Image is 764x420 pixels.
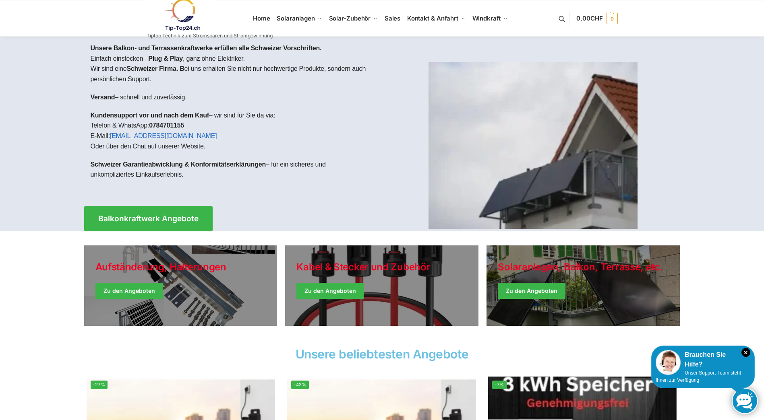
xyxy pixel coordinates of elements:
[576,6,617,31] a: 0,00CHF 0
[385,14,401,22] span: Sales
[84,348,680,360] h2: Unsere beliebtesten Angebote
[607,13,618,24] span: 0
[656,350,750,369] div: Brauchen Sie Hilfe?
[148,55,183,62] strong: Plug & Play
[110,132,217,139] a: [EMAIL_ADDRESS][DOMAIN_NAME]
[487,245,680,326] a: Winter Jackets
[91,92,376,103] p: – schnell und zuverlässig.
[656,370,741,383] span: Unser Support-Team steht Ihnen zur Verfügung
[91,94,115,101] strong: Versand
[381,0,404,37] a: Sales
[84,37,382,194] div: Einfach einstecken – , ganz ohne Elektriker.
[329,14,371,22] span: Solar-Zubehör
[404,0,469,37] a: Kontakt & Anfahrt
[469,0,511,37] a: Windkraft
[91,159,376,180] p: – für ein sicheres und unkompliziertes Einkaufserlebnis.
[91,45,322,51] strong: Unsere Balkon- und Terrassenkraftwerke erfüllen alle Schweizer Vorschriften.
[576,14,603,22] span: 0,00
[741,348,750,357] i: Schließen
[91,112,209,119] strong: Kundensupport vor und nach dem Kauf
[149,122,184,129] strong: 0784701155
[91,110,376,151] p: – wir sind für Sie da via: Telefon & WhatsApp: E-Mail: Oder über den Chat auf unserer Website.
[147,33,273,38] p: Tiptop Technik zum Stromsparen und Stromgewinnung
[325,0,381,37] a: Solar-Zubehör
[407,14,458,22] span: Kontakt & Anfahrt
[590,14,603,22] span: CHF
[84,245,277,326] a: Holiday Style
[98,215,199,222] span: Balkonkraftwerk Angebote
[273,0,325,37] a: Solaranlagen
[277,14,315,22] span: Solaranlagen
[91,64,376,84] p: Wir sind eine ei uns erhalten Sie nicht nur hochwertige Produkte, sondern auch persönlichen Support.
[472,14,501,22] span: Windkraft
[285,245,478,326] a: Holiday Style
[84,206,213,231] a: Balkonkraftwerk Angebote
[91,161,266,168] strong: Schweizer Garantieabwicklung & Konformitätserklärungen
[656,350,681,375] img: Customer service
[429,62,638,229] img: Home 1
[126,65,184,72] strong: Schweizer Firma. B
